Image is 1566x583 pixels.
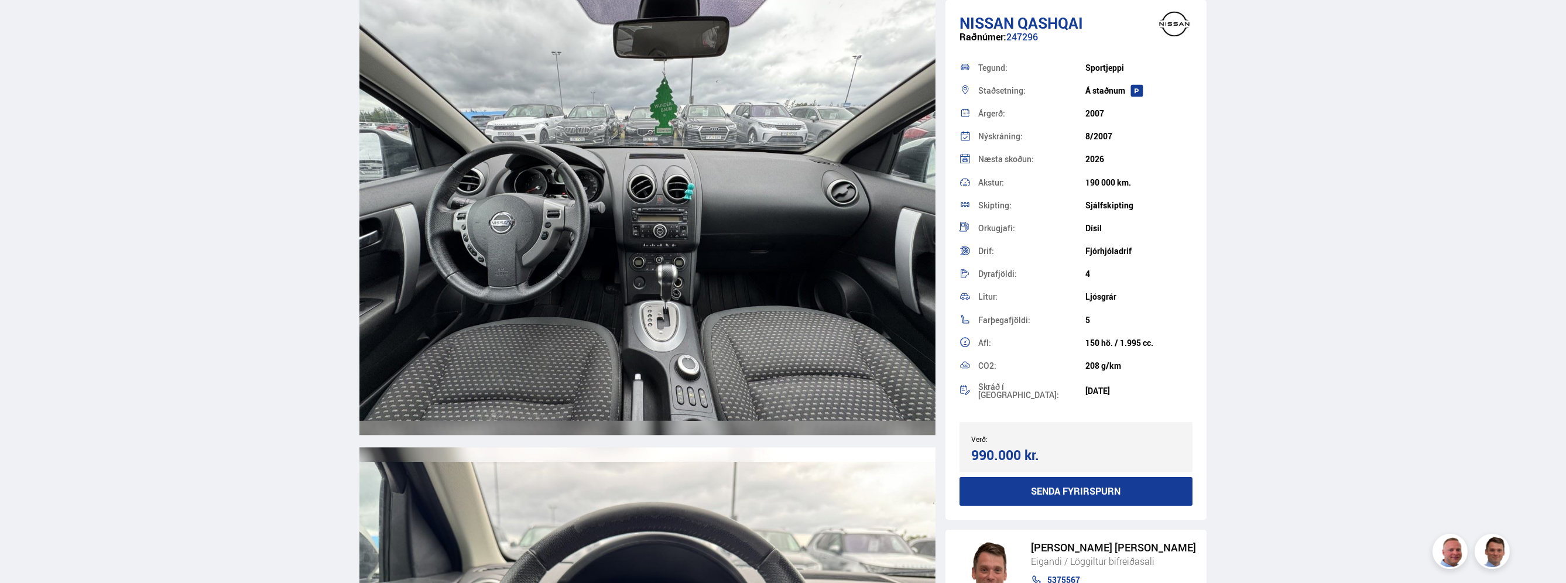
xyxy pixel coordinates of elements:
[978,87,1085,95] div: Staðsetning:
[1085,178,1193,187] div: 190 000 km.
[1085,224,1193,233] div: Dísil
[978,64,1085,72] div: Tegund:
[978,383,1085,399] div: Skráð í [GEOGRAPHIC_DATA]:
[971,435,1076,443] div: Verð:
[1031,554,1196,569] div: Eigandi / Löggiltur bifreiðasali
[1085,63,1193,73] div: Sportjeppi
[1151,6,1198,42] img: brand logo
[1085,109,1193,118] div: 2007
[960,32,1193,54] div: 247296
[9,5,44,40] button: Opna LiveChat spjallviðmót
[1085,292,1193,301] div: Ljósgrár
[978,109,1085,118] div: Árgerð:
[978,179,1085,187] div: Akstur:
[1085,361,1193,371] div: 208 g/km
[978,316,1085,324] div: Farþegafjöldi:
[960,30,1006,43] span: Raðnúmer:
[978,155,1085,163] div: Næsta skoðun:
[1085,155,1193,164] div: 2026
[1476,536,1512,571] img: FbJEzSuNWCJXmdc-.webp
[1085,315,1193,325] div: 5
[1085,269,1193,279] div: 4
[1085,201,1193,210] div: Sjálfskipting
[960,12,1014,33] span: Nissan
[1085,132,1193,141] div: 8/2007
[1085,386,1193,396] div: [DATE]
[978,247,1085,255] div: Drif:
[1085,86,1193,95] div: Á staðnum
[1434,536,1469,571] img: siFngHWaQ9KaOqBr.png
[978,132,1085,140] div: Nýskráning:
[978,339,1085,347] div: Afl:
[978,224,1085,232] div: Orkugjafi:
[1085,338,1193,348] div: 150 hö. / 1.995 cc.
[978,270,1085,278] div: Dyrafjöldi:
[1017,12,1083,33] span: Qashqai
[1085,246,1193,256] div: Fjórhjóladrif
[978,201,1085,210] div: Skipting:
[960,477,1193,506] button: Senda fyrirspurn
[978,293,1085,301] div: Litur:
[1031,541,1196,554] div: [PERSON_NAME] [PERSON_NAME]
[978,362,1085,370] div: CO2:
[971,447,1072,463] div: 990.000 kr.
